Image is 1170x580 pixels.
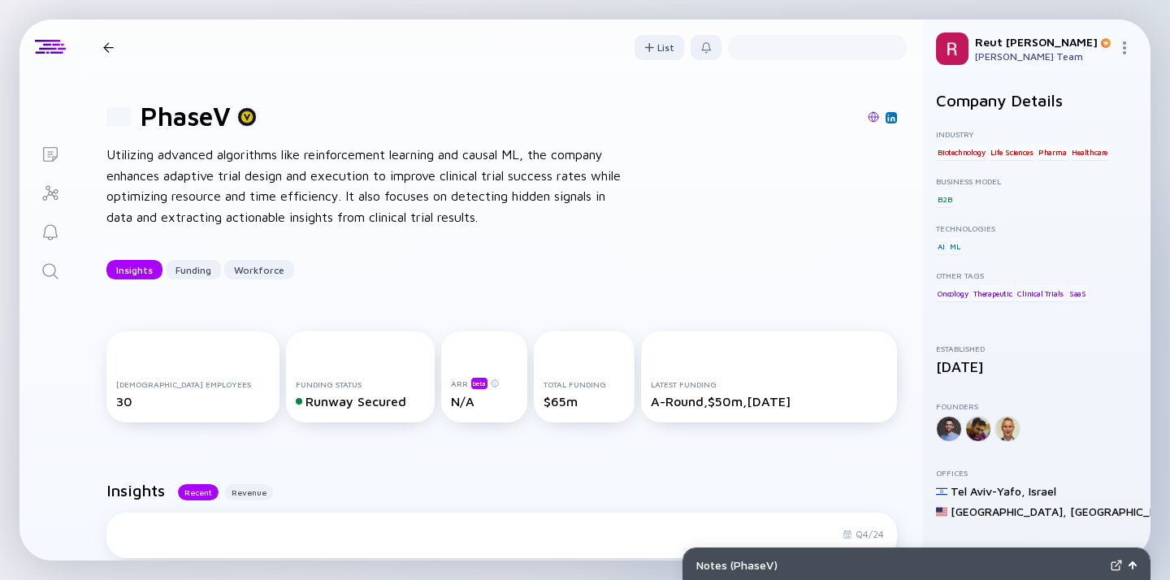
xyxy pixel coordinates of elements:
[936,223,1137,233] div: Technologies
[1037,144,1068,160] div: Pharma
[975,50,1111,63] div: [PERSON_NAME] Team
[19,211,80,250] a: Reminders
[972,285,1014,301] div: Therapeutic
[1016,285,1065,301] div: Clinical Trials
[116,394,270,409] div: 30
[1029,484,1056,498] div: Israel
[936,176,1137,186] div: Business Model
[106,260,162,279] button: Insights
[296,379,425,389] div: Funding Status
[19,172,80,211] a: Investor Map
[868,111,879,123] img: PhaseV Website
[451,394,518,409] div: N/A
[635,35,684,60] button: List
[651,394,887,409] div: A-Round, $50m, [DATE]
[224,260,294,279] button: Workforce
[116,379,270,389] div: [DEMOGRAPHIC_DATA] Employees
[1070,144,1109,160] div: Healthcare
[166,258,221,283] div: Funding
[948,238,962,254] div: ML
[1118,41,1131,54] img: Menu
[106,481,165,500] h2: Insights
[936,285,969,301] div: Oncology
[951,484,1025,498] div: Tel Aviv-Yafo ,
[166,260,221,279] button: Funding
[19,133,80,172] a: Lists
[651,379,887,389] div: Latest Funding
[936,191,953,207] div: B2B
[936,506,947,517] img: United States Flag
[951,504,1067,518] div: [GEOGRAPHIC_DATA] ,
[936,468,1137,478] div: Offices
[936,401,1137,411] div: Founders
[696,558,1104,572] div: Notes ( PhaseV )
[1129,561,1137,569] img: Open Notes
[1111,560,1122,571] img: Expand Notes
[936,144,986,160] div: Biotechnology
[936,344,1137,353] div: Established
[936,486,947,497] img: Israel Flag
[224,258,294,283] div: Workforce
[936,358,1137,375] div: [DATE]
[936,91,1137,110] h2: Company Details
[975,35,1111,49] div: Reut [PERSON_NAME]
[936,32,968,65] img: Reut Profile Picture
[1068,285,1088,301] div: SaaS
[178,484,219,500] button: Recent
[225,484,273,500] button: Revenue
[989,144,1034,160] div: Life Sciences
[451,377,518,389] div: ARR
[106,258,162,283] div: Insights
[296,394,425,409] div: Runway Secured
[936,238,947,254] div: AI
[471,378,487,389] div: beta
[887,114,895,122] img: PhaseV Linkedin Page
[843,528,884,540] div: Q4/24
[936,271,1137,280] div: Other Tags
[19,250,80,289] a: Search
[544,394,625,409] div: $65m
[141,101,231,132] h1: PhaseV
[936,129,1137,139] div: Industry
[106,145,626,227] div: Utilizing advanced algorithms like reinforcement learning and causal ML, the company enhances ada...
[544,379,625,389] div: Total Funding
